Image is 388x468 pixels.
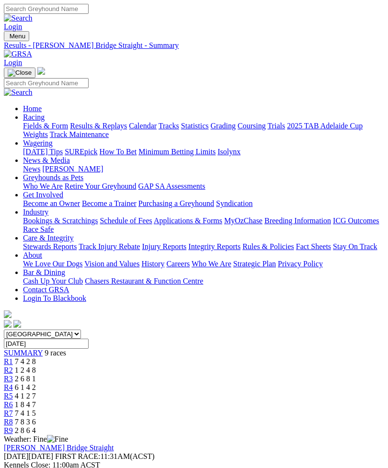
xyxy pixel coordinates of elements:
a: Login [4,58,22,67]
a: Integrity Reports [188,242,240,251]
a: 2025 TAB Adelaide Cup [287,122,363,130]
a: R4 [4,383,13,391]
span: 4 1 2 7 [15,392,36,400]
span: 7 4 2 8 [15,357,36,365]
a: News [23,165,40,173]
a: Cash Up Your Club [23,277,83,285]
a: ICG Outcomes [333,217,379,225]
a: Weights [23,130,48,138]
a: Contact GRSA [23,285,69,294]
span: 7 8 3 6 [15,418,36,426]
a: [PERSON_NAME] [42,165,103,173]
span: 1 2 4 8 [15,366,36,374]
span: R8 [4,418,13,426]
a: Schedule of Fees [100,217,152,225]
img: GRSA [4,50,32,58]
a: Purchasing a Greyhound [138,199,214,207]
div: Racing [23,122,384,139]
a: R3 [4,375,13,383]
a: Strategic Plan [233,260,276,268]
span: Menu [10,33,25,40]
a: R9 [4,426,13,434]
span: 1 8 4 7 [15,400,36,409]
div: Care & Integrity [23,242,384,251]
span: [DATE] [4,452,29,460]
button: Toggle navigation [4,68,35,78]
a: Track Maintenance [50,130,109,138]
div: About [23,260,384,268]
span: 2 6 8 1 [15,375,36,383]
a: Stay On Track [333,242,377,251]
div: Bar & Dining [23,277,384,285]
a: Injury Reports [142,242,186,251]
span: R6 [4,400,13,409]
a: Breeding Information [264,217,331,225]
div: Get Involved [23,199,384,208]
a: [DATE] Tips [23,148,63,156]
a: How To Bet [100,148,137,156]
button: Toggle navigation [4,31,29,41]
img: logo-grsa-white.png [4,310,11,318]
img: logo-grsa-white.png [37,67,45,75]
span: [DATE] [4,452,53,460]
div: Industry [23,217,384,234]
a: Syndication [216,199,252,207]
a: Wagering [23,139,53,147]
a: Tracks [159,122,179,130]
a: Grading [211,122,236,130]
a: R1 [4,357,13,365]
img: Search [4,14,33,23]
a: Track Injury Rebate [79,242,140,251]
a: Fields & Form [23,122,68,130]
img: Close [8,69,32,77]
a: Isolynx [217,148,240,156]
a: Retire Your Greyhound [65,182,137,190]
a: Who We Are [192,260,231,268]
a: Care & Integrity [23,234,74,242]
a: About [23,251,42,259]
a: Applications & Forms [154,217,222,225]
div: Greyhounds as Pets [23,182,384,191]
span: 2 8 6 4 [15,426,36,434]
a: R7 [4,409,13,417]
a: Get Involved [23,191,63,199]
a: Calendar [129,122,157,130]
a: Minimum Betting Limits [138,148,216,156]
a: Rules & Policies [242,242,294,251]
a: Greyhounds as Pets [23,173,83,182]
a: R5 [4,392,13,400]
a: Who We Are [23,182,63,190]
div: Wagering [23,148,384,156]
a: Results - [PERSON_NAME] Bridge Straight - Summary [4,41,384,50]
a: SUREpick [65,148,97,156]
div: News & Media [23,165,384,173]
a: R2 [4,366,13,374]
span: FIRST RACE: [55,452,100,460]
a: Coursing [238,122,266,130]
a: Fact Sheets [296,242,331,251]
a: Stewards Reports [23,242,77,251]
span: 11:31AM(ACST) [55,452,155,460]
a: Trials [267,122,285,130]
a: MyOzChase [224,217,262,225]
a: We Love Our Dogs [23,260,82,268]
a: Bookings & Scratchings [23,217,98,225]
a: Chasers Restaurant & Function Centre [85,277,203,285]
a: Bar & Dining [23,268,65,276]
a: [PERSON_NAME] Bridge Straight [4,444,114,452]
a: Vision and Values [84,260,139,268]
a: Industry [23,208,48,216]
input: Select date [4,339,89,349]
a: Race Safe [23,225,54,233]
a: SUMMARY [4,349,43,357]
a: Home [23,104,42,113]
input: Search [4,78,89,88]
a: Login To Blackbook [23,294,86,302]
a: Become an Owner [23,199,80,207]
